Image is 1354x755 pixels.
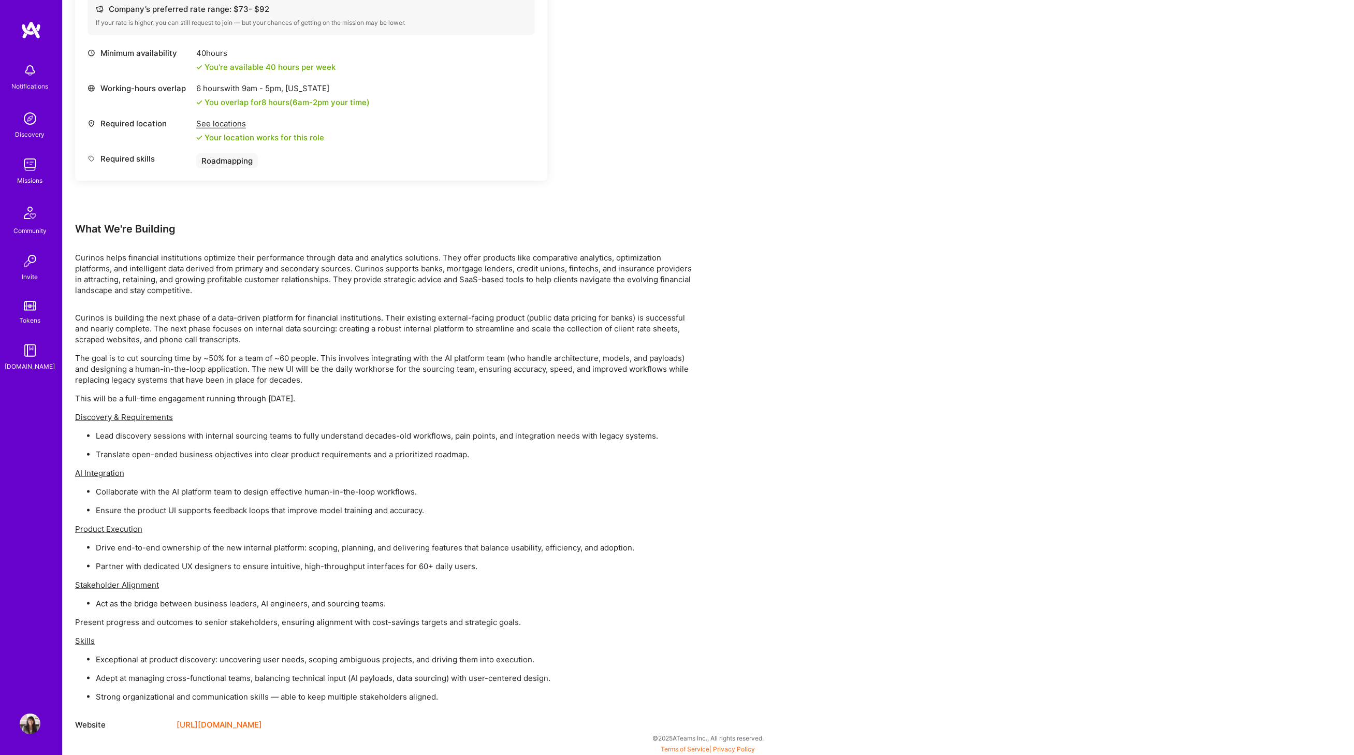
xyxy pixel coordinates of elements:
i: icon World [88,84,95,92]
p: Present progress and outcomes to senior stakeholders, ensuring alignment with cost-savings target... [75,617,696,628]
a: [URL][DOMAIN_NAME] [177,719,262,731]
div: © 2025 ATeams Inc., All rights reserved. [62,725,1354,751]
span: 9am - 5pm , [240,83,285,93]
p: Ensure the product UI supports feedback loops that improve model training and accuracy. [96,505,696,516]
div: Roadmapping [196,153,258,168]
span: | [661,745,755,753]
div: You overlap for 8 hours ( your time) [205,97,370,108]
div: Required skills [88,153,191,164]
i: icon Check [196,64,202,70]
div: If your rate is higher, you can still request to join — but your chances of getting on the missio... [96,19,527,27]
img: logo [21,21,41,39]
p: Strong organizational and communication skills — able to keep multiple stakeholders aligned. [96,691,696,702]
p: Exceptional at product discovery: uncovering user needs, scoping ambiguous projects, and driving ... [96,654,696,665]
div: Website [75,719,168,731]
div: [DOMAIN_NAME] [5,361,55,372]
img: bell [20,60,40,81]
div: Missions [18,175,43,186]
div: Your location works for this role [196,132,324,143]
div: 40 hours [196,48,336,59]
i: icon Cash [96,5,104,13]
img: Invite [20,251,40,271]
div: Community [13,225,47,236]
div: Notifications [12,81,49,92]
img: User Avatar [20,714,40,734]
div: Minimum availability [88,48,191,59]
div: 6 hours with [US_STATE] [196,83,370,94]
i: icon Check [196,99,202,106]
div: Required location [88,118,191,129]
a: Terms of Service [661,745,710,753]
span: 6am - 2pm [293,97,329,107]
a: Privacy Policy [714,745,755,753]
p: Partner with dedicated UX designers to ensure intuitive, high-throughput interfaces for 60+ daily... [96,561,696,572]
i: icon Tag [88,155,95,163]
div: Company’s preferred rate range: $ 73 - $ 92 [96,4,527,14]
div: Working-hours overlap [88,83,191,94]
i: icon Clock [88,49,95,57]
div: You're available 40 hours per week [196,62,336,72]
div: What We're Building [75,222,696,236]
u: Discovery & Requirements [75,412,173,422]
p: Collaborate with the AI platform team to design effective human-in-the-loop workflows. [96,486,696,497]
a: User Avatar [17,714,43,734]
div: Invite [22,271,38,282]
p: Translate open-ended business objectives into clear product requirements and a prioritized roadmap. [96,449,696,460]
i: icon Location [88,120,95,127]
div: Discovery [16,129,45,140]
img: tokens [24,301,36,311]
u: AI Integration [75,468,124,478]
p: Curinos helps financial institutions optimize their performance through data and analytics soluti... [75,252,696,296]
img: teamwork [20,154,40,175]
u: Stakeholder Alignment [75,580,159,590]
div: See locations [196,118,324,129]
u: Product Execution [75,524,142,534]
i: icon Check [196,135,202,141]
img: Community [18,200,42,225]
p: The goal is to cut sourcing time by ~50% for a team of ~60 people. This involves integrating with... [75,353,696,385]
p: Curinos is building the next phase of a data-driven platform for financial institutions. Their ex... [75,312,696,345]
p: This will be a full-time engagement running through [DATE]. [75,393,696,404]
img: discovery [20,108,40,129]
img: guide book [20,340,40,361]
p: Lead discovery sessions with internal sourcing teams to fully understand decades-old workflows, p... [96,430,696,441]
u: Skills [75,636,95,646]
p: Drive end-to-end ownership of the new internal platform: scoping, planning, and delivering featur... [96,542,696,553]
p: Act as the bridge between business leaders, AI engineers, and sourcing teams. [96,598,696,609]
div: Tokens [20,315,41,326]
p: Adept at managing cross-functional teams, balancing technical input (AI payloads, data sourcing) ... [96,673,696,684]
